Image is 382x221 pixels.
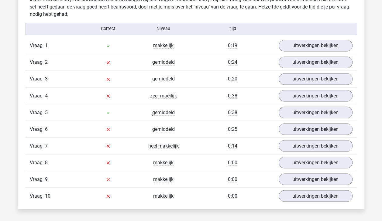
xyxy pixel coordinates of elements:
span: makkelijk [153,42,174,49]
span: Vraag [30,109,45,116]
div: Niveau [136,25,191,32]
span: 0:38 [228,93,237,99]
span: 10 [45,193,50,199]
span: 0:38 [228,109,237,115]
a: uitwerkingen bekijken [279,90,353,101]
span: 0:00 [228,159,237,165]
span: 9 [45,176,48,182]
span: makkelijk [153,176,174,182]
a: uitwerkingen bekijken [279,140,353,151]
a: uitwerkingen bekijken [279,56,353,68]
div: Correct [81,25,136,32]
a: uitwerkingen bekijken [279,107,353,118]
span: Vraag [30,59,45,66]
span: 8 [45,159,48,165]
span: makkelijk [153,193,174,199]
a: uitwerkingen bekijken [279,190,353,202]
span: Vraag [30,142,45,149]
a: uitwerkingen bekijken [279,73,353,85]
span: 3 [45,76,48,82]
span: 5 [45,109,48,115]
a: uitwerkingen bekijken [279,157,353,168]
div: Tijd [191,25,274,32]
span: Vraag [30,159,45,166]
span: makkelijk [153,159,174,165]
a: uitwerkingen bekijken [279,173,353,185]
span: 7 [45,143,48,148]
span: heel makkelijk [148,143,179,149]
span: gemiddeld [152,59,175,65]
span: Vraag [30,175,45,183]
span: zeer moeilijk [150,93,177,99]
span: 0:00 [228,176,237,182]
a: uitwerkingen bekijken [279,40,353,51]
span: Vraag [30,75,45,83]
span: 1 [45,42,48,48]
a: uitwerkingen bekijken [279,123,353,135]
span: 0:00 [228,193,237,199]
span: 4 [45,93,48,98]
span: Vraag [30,125,45,133]
span: 0:24 [228,59,237,65]
span: Vraag [30,42,45,49]
span: 6 [45,126,48,132]
span: 0:14 [228,143,237,149]
span: gemiddeld [152,76,175,82]
span: Vraag [30,92,45,99]
span: 0:25 [228,126,237,132]
span: gemiddeld [152,126,175,132]
span: gemiddeld [152,109,175,115]
span: 2 [45,59,48,65]
span: 0:20 [228,76,237,82]
span: Vraag [30,192,45,199]
span: 0:19 [228,42,237,49]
